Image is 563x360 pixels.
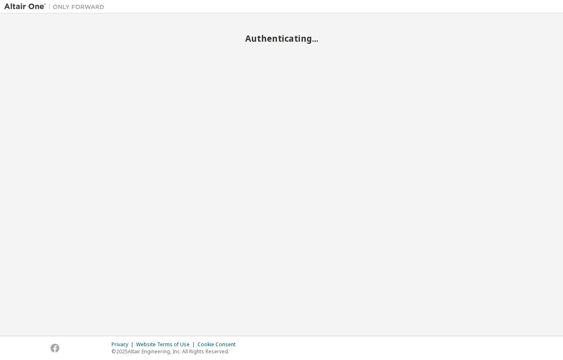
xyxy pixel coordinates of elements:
[4,33,559,44] h2: Authenticating...
[198,341,241,348] div: Cookie Consent
[4,3,109,11] img: Altair One
[112,341,136,348] div: Privacy
[51,344,59,352] img: facebook.svg
[112,348,241,355] p: © 2025 Altair Engineering, Inc. All Rights Reserved.
[136,341,198,348] div: Website Terms of Use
